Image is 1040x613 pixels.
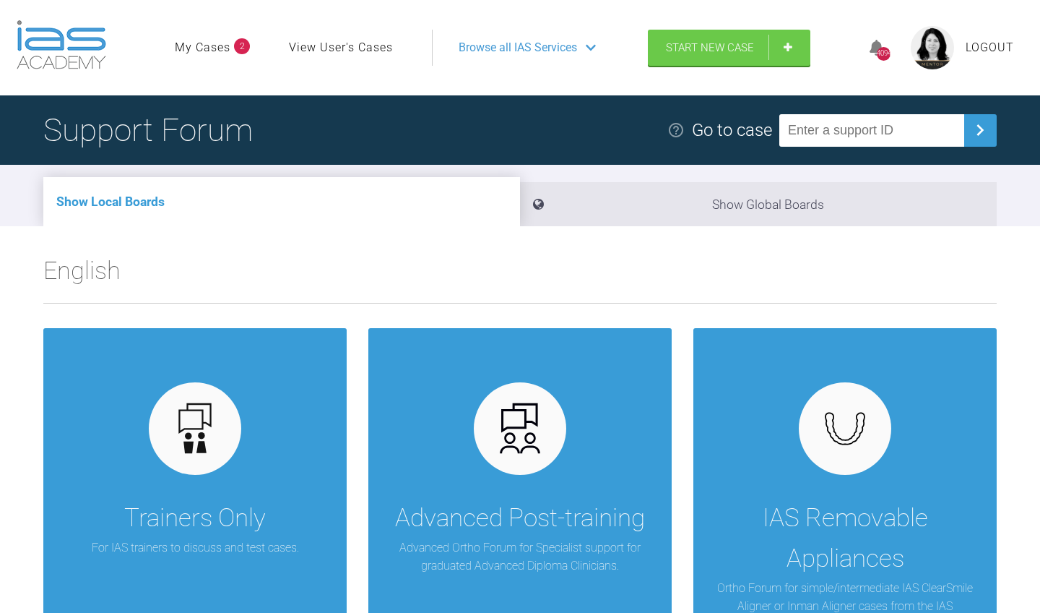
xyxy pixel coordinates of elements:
[968,119,992,142] img: chevronRight.28bd32b0.svg
[493,400,548,456] img: advanced.73cea251.svg
[911,26,954,69] img: profile.png
[459,38,577,57] span: Browse all IAS Services
[667,121,685,139] img: help.e70b9f3d.svg
[395,498,645,539] div: Advanced Post-training
[818,408,873,450] img: removables.927eaa4e.svg
[966,38,1014,57] a: Logout
[168,400,223,456] img: default.3be3f38f.svg
[92,539,299,557] p: For IAS trainers to discuss and test cases.
[43,251,997,303] h2: English
[43,105,253,155] h1: Support Forum
[666,41,754,54] span: Start New Case
[648,30,810,66] a: Start New Case
[234,38,250,54] span: 2
[43,177,520,226] li: Show Local Boards
[17,20,106,69] img: logo-light.3e3ef733.png
[390,539,650,575] p: Advanced Ortho Forum for Specialist support for graduated Advanced Diploma Clinicians.
[692,116,772,144] div: Go to case
[715,498,975,579] div: IAS Removable Appliances
[520,182,997,226] li: Show Global Boards
[779,114,964,147] input: Enter a support ID
[877,47,890,61] div: 4094
[124,498,266,539] div: Trainers Only
[289,38,393,57] a: View User's Cases
[175,38,230,57] a: My Cases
